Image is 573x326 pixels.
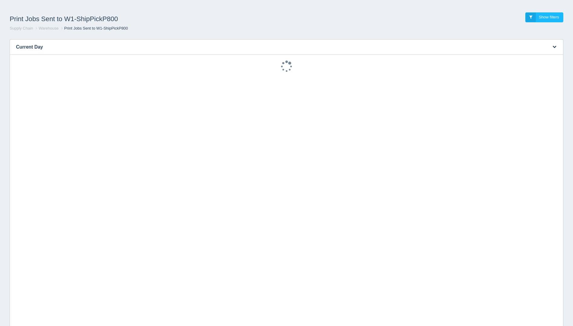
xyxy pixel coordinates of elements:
[10,40,545,55] h3: Current Day
[60,26,128,31] li: Print Jobs Sent to W1-ShipPickP800
[39,26,59,30] a: Warehouse
[539,15,559,19] span: Show filters
[10,26,33,30] a: Supply Chain
[525,12,563,22] a: Show filters
[10,12,287,26] h1: Print Jobs Sent to W1-ShipPickP800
